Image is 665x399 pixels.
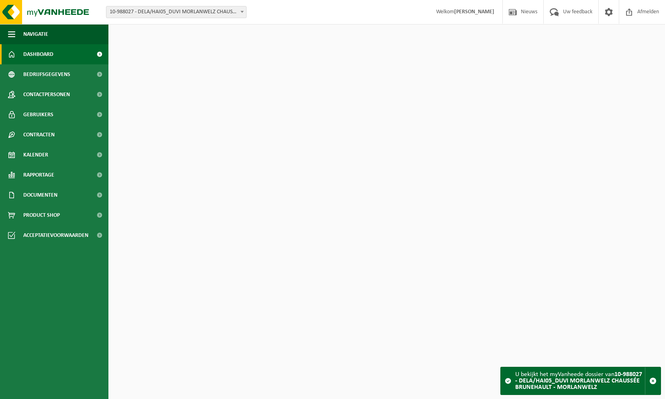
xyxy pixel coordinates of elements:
[515,367,645,395] div: U bekijkt het myVanheede dossier van
[23,24,48,44] span: Navigatie
[23,105,53,125] span: Gebruikers
[23,165,54,185] span: Rapportage
[23,205,60,225] span: Product Shop
[515,371,642,391] strong: 10-988027 - DELA/HAI05_DUVI MORLANWELZ CHAUSSÉE BRUNEHAULT - MORLANWELZ
[106,6,247,18] span: 10-988027 - DELA/HAI05_DUVI MORLANWELZ CHAUSSÉE BRUNEHAULT - MORLANWELZ
[454,9,494,15] strong: [PERSON_NAME]
[23,84,70,105] span: Contactpersonen
[23,125,55,145] span: Contracten
[23,225,88,245] span: Acceptatievoorwaarden
[23,185,57,205] span: Documenten
[23,44,53,64] span: Dashboard
[106,6,246,18] span: 10-988027 - DELA/HAI05_DUVI MORLANWELZ CHAUSSÉE BRUNEHAULT - MORLANWELZ
[23,64,70,84] span: Bedrijfsgegevens
[23,145,48,165] span: Kalender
